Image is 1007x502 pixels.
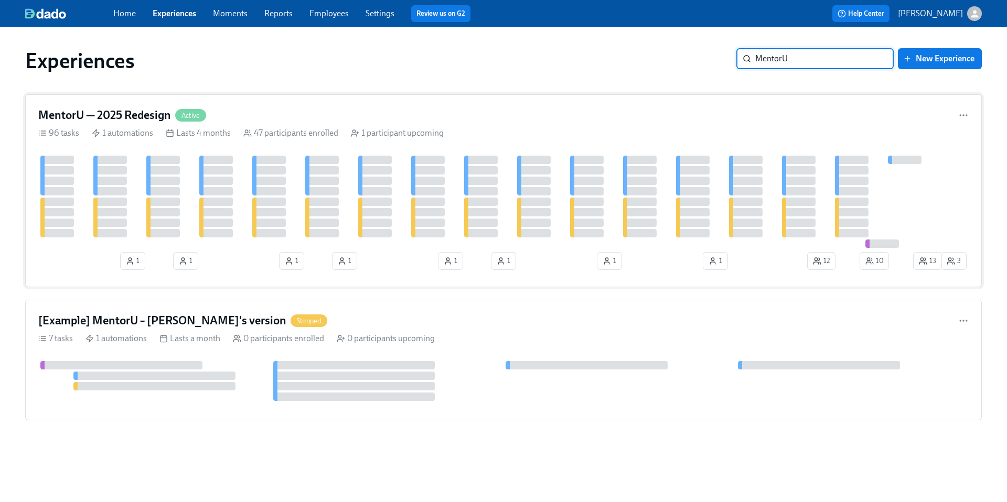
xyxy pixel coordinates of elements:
span: 1 [179,256,192,266]
img: dado [25,8,66,19]
a: Employees [309,8,349,18]
a: MentorU — 2025 RedesignActive96 tasks 1 automations Lasts 4 months 47 participants enrolled 1 par... [25,94,982,287]
span: 3 [947,256,961,266]
div: 0 participants enrolled [233,333,324,344]
h4: MentorU — 2025 Redesign [38,107,171,123]
button: 3 [941,252,967,270]
a: [Example] MentorU – [PERSON_NAME]'s versionStopped7 tasks 1 automations Lasts a month 0 participa... [25,300,982,420]
a: Home [113,8,136,18]
a: Moments [213,8,248,18]
span: 1 [444,256,457,266]
div: 96 tasks [38,127,79,139]
button: Review us on G2 [411,5,470,22]
button: New Experience [898,48,982,69]
div: 47 participants enrolled [243,127,338,139]
p: [PERSON_NAME] [898,8,963,19]
button: 1 [120,252,145,270]
h1: Experiences [25,48,135,73]
button: 1 [438,252,463,270]
div: 1 automations [85,333,147,344]
a: dado [25,8,113,19]
span: 1 [126,256,140,266]
span: 10 [865,256,883,266]
span: 1 [709,256,722,266]
span: 1 [338,256,351,266]
span: 1 [285,256,298,266]
button: 1 [279,252,304,270]
button: 1 [703,252,728,270]
button: 1 [597,252,622,270]
button: 12 [807,252,835,270]
button: 10 [860,252,889,270]
button: 13 [913,252,942,270]
span: Stopped [291,317,327,325]
button: 1 [173,252,198,270]
span: New Experience [905,53,974,64]
button: Help Center [832,5,890,22]
div: Lasts 4 months [166,127,231,139]
a: Experiences [153,8,196,18]
input: Search by name [755,48,894,69]
span: 1 [497,256,510,266]
div: 1 participant upcoming [351,127,444,139]
a: Settings [366,8,394,18]
button: [PERSON_NAME] [898,6,982,21]
a: Reports [264,8,293,18]
button: 1 [332,252,357,270]
span: 1 [603,256,616,266]
span: Help Center [838,8,884,19]
h4: [Example] MentorU – [PERSON_NAME]'s version [38,313,286,329]
span: Active [175,112,206,119]
div: 7 tasks [38,333,73,344]
div: Lasts a month [159,333,220,344]
span: 12 [813,256,830,266]
a: Review us on G2 [416,8,465,19]
div: 1 automations [92,127,153,139]
button: 1 [491,252,516,270]
div: 0 participants upcoming [337,333,435,344]
span: 13 [919,256,936,266]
